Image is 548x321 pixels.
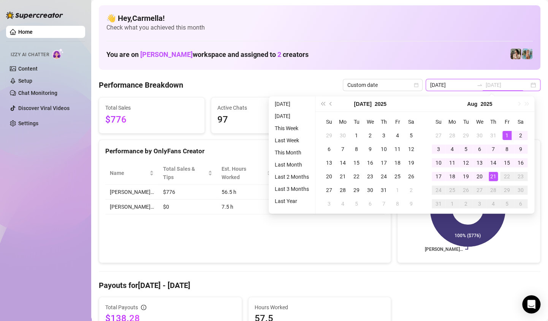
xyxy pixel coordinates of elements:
div: 31 [379,186,388,195]
td: 2025-07-10 [377,142,391,156]
div: 20 [475,172,484,181]
div: 29 [502,186,512,195]
td: 2025-08-10 [432,156,445,170]
td: 2025-07-21 [336,170,350,183]
div: 19 [407,158,416,167]
div: 30 [475,131,484,140]
button: Choose a year [375,96,386,112]
span: calendar [414,83,418,87]
div: 25 [393,172,402,181]
th: Mo [336,115,350,129]
button: Choose a month [467,96,477,112]
td: 2025-08-31 [432,197,445,211]
td: 2025-07-31 [486,129,500,142]
td: 2025-08-18 [445,170,459,183]
button: Choose a year [480,96,492,112]
th: Fr [391,115,404,129]
td: 2025-07-13 [322,156,336,170]
td: 2025-08-07 [377,197,391,211]
h1: You are on workspace and assigned to creators [106,50,309,59]
div: 22 [502,172,512,181]
th: Su [322,115,336,129]
a: Content [18,66,38,72]
td: 2025-09-01 [445,197,459,211]
div: 4 [448,145,457,154]
span: [PERSON_NAME] [140,50,193,58]
td: 2025-07-04 [391,129,404,142]
div: 5 [352,199,361,208]
div: 6 [516,199,525,208]
td: 2025-07-14 [336,156,350,170]
div: 5 [502,199,512,208]
td: 2025-07-01 [350,129,363,142]
h4: 👋 Hey, Carmella ! [106,13,533,24]
div: 8 [352,145,361,154]
td: 2025-08-01 [500,129,514,142]
td: 2025-08-22 [500,170,514,183]
div: 11 [393,145,402,154]
td: 2025-08-17 [432,170,445,183]
h4: Payouts for [DATE] - [DATE] [99,280,540,291]
div: 10 [379,145,388,154]
td: 2025-08-06 [363,197,377,211]
td: 2025-07-29 [350,183,363,197]
li: Last Year [272,197,312,206]
th: Mo [445,115,459,129]
div: 23 [516,172,525,181]
span: Total Sales & Tips [163,165,206,181]
li: This Week [272,124,312,133]
h4: Performance Breakdown [99,80,183,90]
th: We [363,115,377,129]
div: 26 [461,186,470,195]
td: 2025-07-05 [404,129,418,142]
th: Tu [350,115,363,129]
div: 7 [489,145,498,154]
div: 16 [516,158,525,167]
td: 2025-07-24 [377,170,391,183]
div: Est. Hours Worked [222,165,265,181]
div: 12 [461,158,470,167]
li: Last 3 Months [272,184,312,194]
div: 30 [338,131,347,140]
div: 4 [489,199,498,208]
td: 2025-08-23 [514,170,527,183]
button: Choose a month [354,96,371,112]
td: 2025-08-21 [486,170,500,183]
span: swap-right [477,82,483,88]
div: 23 [366,172,375,181]
span: Total Sales [105,104,198,112]
th: Fr [500,115,514,129]
div: 9 [407,199,416,208]
a: Discover Viral Videos [18,105,70,111]
li: [DATE] [272,112,312,121]
div: 7 [338,145,347,154]
div: 21 [338,172,347,181]
div: 20 [325,172,334,181]
td: 2025-08-12 [459,156,473,170]
div: 11 [448,158,457,167]
td: 2025-07-09 [363,142,377,156]
td: 2025-07-23 [363,170,377,183]
div: 24 [434,186,443,195]
td: 2025-07-20 [322,170,336,183]
li: This Month [272,148,312,157]
td: 2025-07-18 [391,156,404,170]
div: 2 [516,131,525,140]
td: 2025-08-26 [459,183,473,197]
td: 2025-09-02 [459,197,473,211]
td: 2025-07-26 [404,170,418,183]
div: 28 [338,186,347,195]
div: 27 [475,186,484,195]
div: 5 [461,145,470,154]
li: Last Week [272,136,312,145]
div: 14 [489,158,498,167]
td: 56.5 h [217,185,276,200]
td: 2025-09-03 [473,197,486,211]
div: 28 [448,131,457,140]
div: 1 [502,131,512,140]
span: $776 [105,113,198,127]
div: 17 [379,158,388,167]
div: 2 [461,199,470,208]
img: Nina [522,49,532,59]
td: 2025-07-25 [391,170,404,183]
